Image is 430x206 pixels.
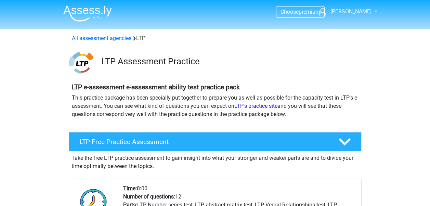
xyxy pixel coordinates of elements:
a: [PERSON_NAME] [316,8,372,16]
span: [PERSON_NAME] [330,8,372,15]
h4: LTP Free Practice Assessment [80,138,327,146]
a: LTP Free Practice Assessment [66,132,364,151]
p: This practice package has been specially put together to prepare you as well as possible for the ... [72,94,359,118]
h3: LTP Assessment Practice [101,56,356,67]
img: ltp.png [69,51,93,75]
span: premium [299,9,320,15]
span: Choose [281,9,299,15]
a: LTP's practice site [234,103,277,109]
img: Assessly [63,5,112,22]
a: All assessment agencies [72,35,131,41]
b: LTP e-assessment e-assessment ability test practice pack [72,83,240,91]
a: Choosepremium [276,7,324,16]
b: Time: [123,185,137,192]
b: Number of questions: [123,193,175,200]
font: LTP [72,35,145,41]
div: Take the free LTP practice assessment to gain insight into what your stronger and weaker parts ar... [69,151,362,170]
